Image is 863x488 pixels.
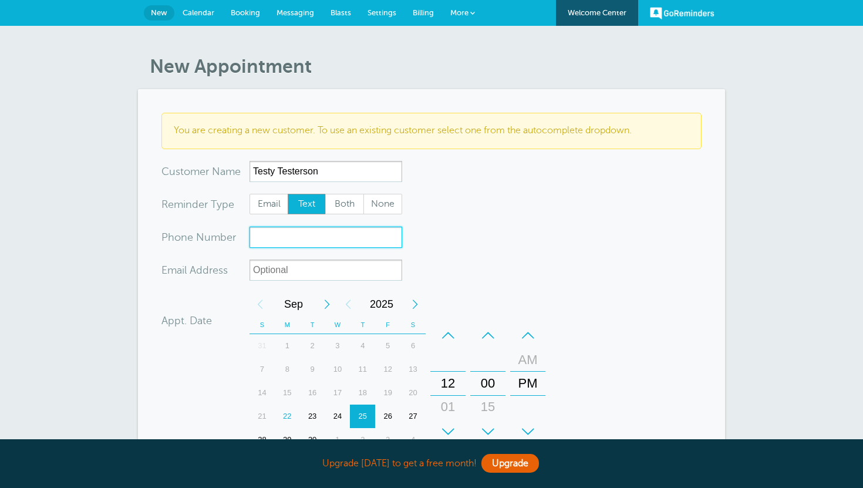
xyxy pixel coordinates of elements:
[350,381,375,405] div: 18
[250,316,275,334] th: S
[434,395,462,419] div: 01
[474,395,502,419] div: 15
[350,405,375,428] div: Thursday, September 25
[375,334,400,358] div: 5
[275,381,300,405] div: Monday, September 15
[375,381,400,405] div: Friday, September 19
[250,358,275,381] div: 7
[350,428,375,452] div: 2
[300,405,325,428] div: 23
[350,381,375,405] div: Thursday, September 18
[275,334,300,358] div: 1
[250,428,275,452] div: Sunday, September 28
[400,334,426,358] div: Saturday, September 6
[300,334,325,358] div: Tuesday, September 2
[364,194,402,214] span: None
[481,454,539,473] a: Upgrade
[325,194,364,215] label: Both
[271,292,316,316] span: September
[275,428,300,452] div: Monday, September 29
[250,405,275,428] div: Sunday, September 21
[470,324,505,443] div: Minutes
[250,381,275,405] div: 14
[514,372,542,395] div: PM
[275,316,300,334] th: M
[400,316,426,334] th: S
[434,419,462,442] div: 02
[300,428,325,452] div: Tuesday, September 30
[300,358,325,381] div: 9
[326,194,363,214] span: Both
[151,8,167,17] span: New
[138,451,725,476] div: Upgrade [DATE] to get a free month!
[300,334,325,358] div: 2
[250,405,275,428] div: 21
[288,194,326,214] span: Text
[375,358,400,381] div: 12
[275,381,300,405] div: 15
[350,358,375,381] div: Thursday, September 11
[404,292,426,316] div: Next Year
[250,194,288,214] span: Email
[161,232,181,243] span: Pho
[375,405,400,428] div: Friday, September 26
[514,348,542,372] div: AM
[275,405,300,428] div: Today, Monday, September 22
[325,405,350,428] div: 24
[331,8,351,17] span: Blasts
[300,316,325,334] th: T
[400,381,426,405] div: Saturday, September 20
[275,334,300,358] div: Monday, September 1
[275,428,300,452] div: 29
[434,372,462,395] div: 12
[250,334,275,358] div: 31
[288,194,326,215] label: Text
[400,428,426,452] div: 4
[325,428,350,452] div: Wednesday, October 1
[400,405,426,428] div: Saturday, September 27
[375,316,400,334] th: F
[231,8,260,17] span: Booking
[375,358,400,381] div: Friday, September 12
[250,381,275,405] div: Sunday, September 14
[161,227,250,248] div: mber
[316,292,338,316] div: Next Month
[150,55,725,78] h1: New Appointment
[375,428,400,452] div: Friday, October 3
[325,358,350,381] div: 10
[450,8,468,17] span: More
[350,334,375,358] div: 4
[325,316,350,334] th: W
[350,428,375,452] div: Thursday, October 2
[300,358,325,381] div: Tuesday, September 9
[368,8,396,17] span: Settings
[161,260,250,281] div: ress
[300,405,325,428] div: Tuesday, September 23
[400,358,426,381] div: Saturday, September 13
[400,334,426,358] div: 6
[474,419,502,442] div: 30
[161,265,182,275] span: Ema
[325,334,350,358] div: Wednesday, September 3
[181,232,211,243] span: ne Nu
[275,358,300,381] div: 8
[325,381,350,405] div: Wednesday, September 17
[277,8,314,17] span: Messaging
[161,199,234,210] label: Reminder Type
[250,428,275,452] div: 28
[174,125,689,136] p: You are creating a new customer. To use an existing customer select one from the autocomplete dro...
[275,405,300,428] div: 22
[250,292,271,316] div: Previous Month
[161,166,180,177] span: Cus
[325,381,350,405] div: 17
[300,381,325,405] div: 16
[250,194,288,215] label: Email
[375,428,400,452] div: 3
[180,166,220,177] span: tomer N
[183,8,214,17] span: Calendar
[325,405,350,428] div: Wednesday, September 24
[413,8,434,17] span: Billing
[400,405,426,428] div: 27
[375,405,400,428] div: 26
[375,334,400,358] div: Friday, September 5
